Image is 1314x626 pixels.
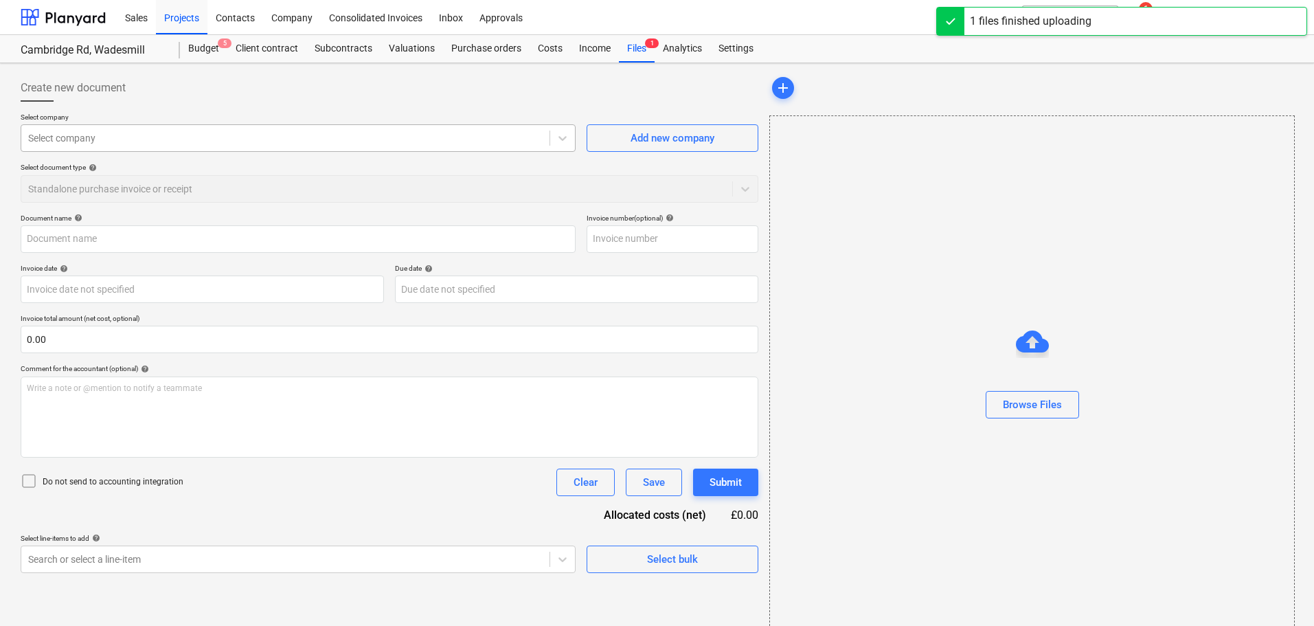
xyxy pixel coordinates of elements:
span: help [663,214,674,222]
p: Select company [21,113,576,124]
input: Document name [21,225,576,253]
span: help [89,534,100,542]
span: add [775,80,791,96]
div: Add new company [631,129,714,147]
a: Income [571,35,619,63]
button: Save [626,469,682,496]
a: Files1 [619,35,655,63]
div: Clear [574,473,598,491]
button: Select bulk [587,546,758,573]
div: £0.00 [728,507,758,523]
p: Invoice total amount (net cost, optional) [21,314,758,326]
a: Client contract [227,35,306,63]
div: Budget [180,35,227,63]
a: Budget5 [180,35,227,63]
div: Due date [395,264,758,273]
button: Submit [693,469,758,496]
span: help [86,164,97,172]
span: Create new document [21,80,126,96]
button: Browse Files [986,391,1079,418]
div: 1 files finished uploading [970,13,1091,30]
div: Cambridge Rd, Wadesmill [21,43,163,58]
button: Clear [556,469,615,496]
iframe: Chat Widget [1245,560,1314,626]
div: Allocated costs (net) [580,507,728,523]
div: Invoice number (optional) [587,214,758,223]
div: Select bulk [647,550,698,568]
input: Invoice total amount (net cost, optional) [21,326,758,353]
span: help [422,265,433,273]
span: help [57,265,68,273]
p: Do not send to accounting integration [43,476,183,488]
div: Invoice date [21,264,384,273]
div: Select line-items to add [21,534,576,543]
input: Invoice number [587,225,758,253]
a: Analytics [655,35,710,63]
div: Document name [21,214,576,223]
div: Comment for the accountant (optional) [21,364,758,373]
span: 5 [218,38,231,48]
span: 1 [645,38,659,48]
a: Settings [710,35,762,63]
a: Valuations [381,35,443,63]
a: Purchase orders [443,35,530,63]
a: Subcontracts [306,35,381,63]
span: help [71,214,82,222]
input: Invoice date not specified [21,276,384,303]
div: Browse Files [1003,396,1062,414]
span: help [138,365,149,373]
div: Save [643,473,665,491]
div: Submit [710,473,742,491]
button: Add new company [587,124,758,152]
input: Due date not specified [395,276,758,303]
a: Costs [530,35,571,63]
div: Files [619,35,655,63]
div: Select document type [21,163,758,172]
